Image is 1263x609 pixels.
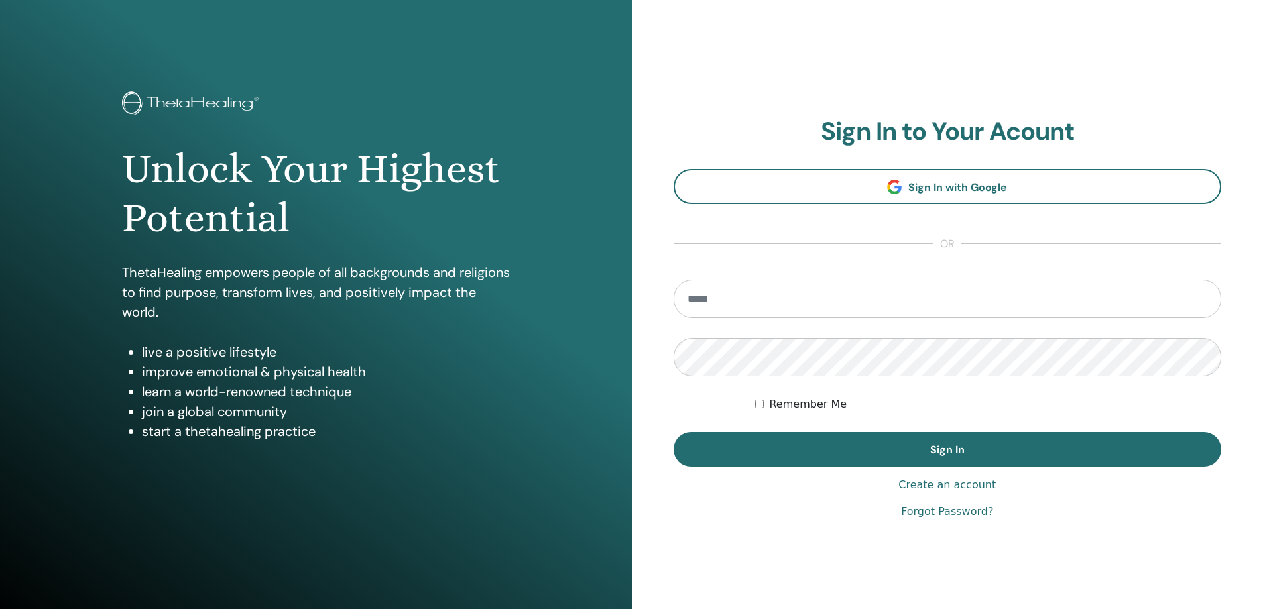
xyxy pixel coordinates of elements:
h1: Unlock Your Highest Potential [122,144,510,243]
li: start a thetahealing practice [142,421,510,441]
button: Sign In [674,432,1222,467]
a: Create an account [898,477,996,493]
p: ThetaHealing empowers people of all backgrounds and religions to find purpose, transform lives, a... [122,262,510,322]
li: join a global community [142,402,510,421]
li: learn a world-renowned technique [142,382,510,402]
span: Sign In with Google [908,180,1007,194]
div: Keep me authenticated indefinitely or until I manually logout [755,396,1221,412]
a: Forgot Password? [901,504,993,520]
li: improve emotional & physical health [142,362,510,382]
span: or [933,236,961,252]
a: Sign In with Google [674,169,1222,204]
span: Sign In [930,443,965,457]
li: live a positive lifestyle [142,342,510,362]
h2: Sign In to Your Acount [674,117,1222,147]
label: Remember Me [769,396,847,412]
